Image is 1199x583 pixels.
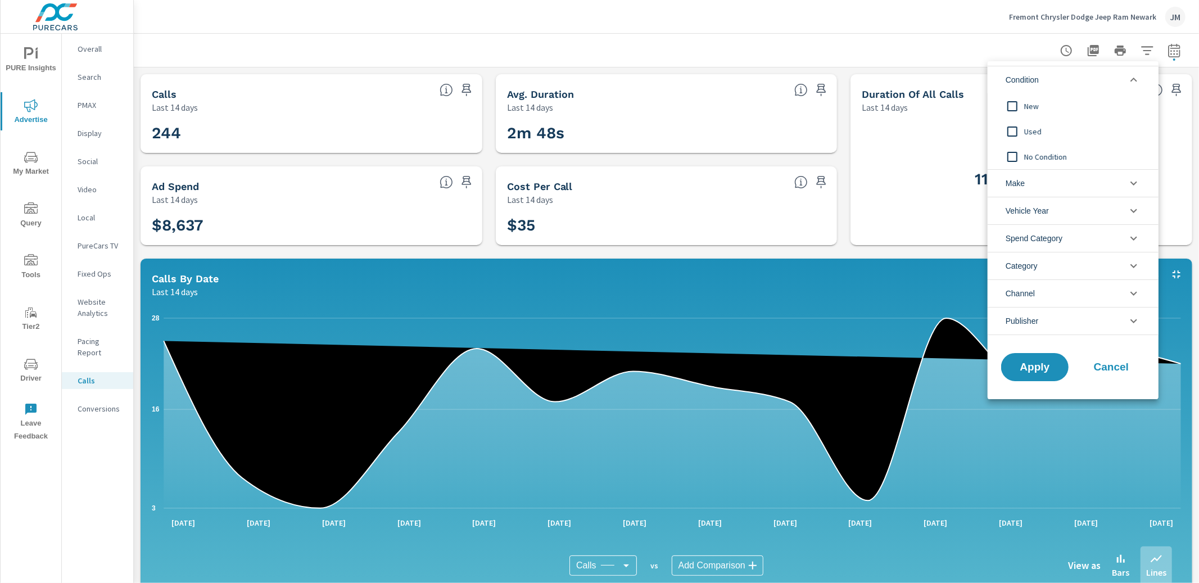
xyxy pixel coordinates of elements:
[1006,197,1049,224] span: Vehicle Year
[988,93,1156,119] div: New
[1024,150,1147,164] span: No Condition
[1006,170,1025,197] span: Make
[1024,100,1147,113] span: New
[1001,353,1069,381] button: Apply
[988,144,1156,169] div: No Condition
[1006,225,1062,252] span: Spend Category
[1006,308,1038,335] span: Publisher
[1006,252,1038,279] span: Category
[1006,66,1039,93] span: Condition
[1006,280,1035,307] span: Channel
[988,61,1159,340] ul: filter options
[988,119,1156,144] div: Used
[1024,125,1147,138] span: Used
[1012,362,1057,372] span: Apply
[1078,353,1145,381] button: Cancel
[1089,362,1134,372] span: Cancel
